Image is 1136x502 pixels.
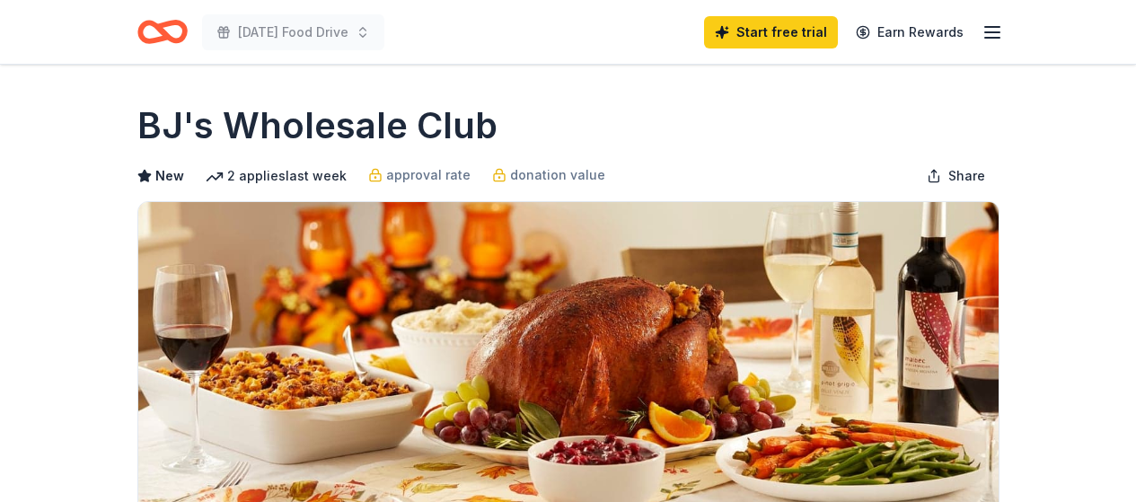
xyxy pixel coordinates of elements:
span: donation value [510,164,605,186]
h1: BJ's Wholesale Club [137,101,498,151]
button: Share [912,158,1000,194]
div: 2 applies last week [206,165,347,187]
span: New [155,165,184,187]
span: [DATE] Food Drive [238,22,348,43]
span: approval rate [386,164,471,186]
a: Earn Rewards [845,16,974,48]
a: approval rate [368,164,471,186]
a: Start free trial [704,16,838,48]
a: donation value [492,164,605,186]
a: Home [137,11,188,53]
button: [DATE] Food Drive [202,14,384,50]
span: Share [948,165,985,187]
